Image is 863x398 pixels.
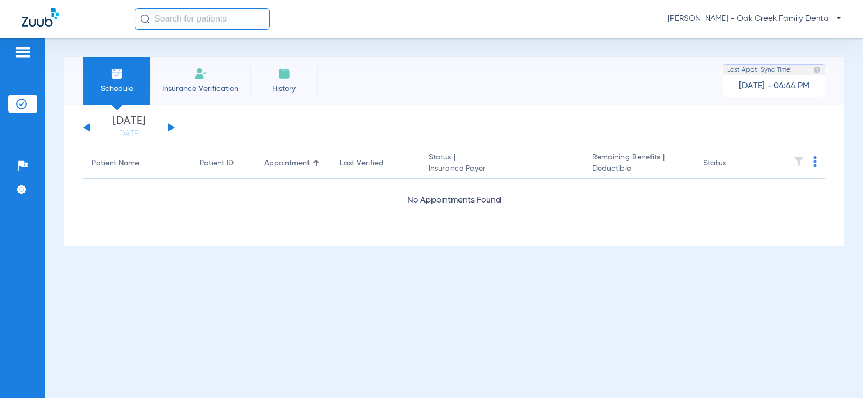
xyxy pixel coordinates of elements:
[14,46,31,59] img: hamburger-icon
[429,163,575,174] span: Insurance Payer
[340,158,412,169] div: Last Verified
[92,158,182,169] div: Patient Name
[813,66,821,74] img: last sync help info
[809,346,863,398] iframe: Chat Widget
[727,65,792,75] span: Last Appt. Sync Time:
[91,83,142,94] span: Schedule
[200,158,247,169] div: Patient ID
[668,13,841,24] span: [PERSON_NAME] - Oak Creek Family Dental
[584,149,695,179] th: Remaining Benefits |
[159,83,242,94] span: Insurance Verification
[83,194,825,207] div: No Appointments Found
[194,67,207,80] img: Manual Insurance Verification
[140,14,150,24] img: Search Icon
[22,8,59,27] img: Zuub Logo
[200,158,234,169] div: Patient ID
[97,116,161,139] li: [DATE]
[739,81,810,92] span: [DATE] - 04:44 PM
[813,156,817,167] img: group-dot-blue.svg
[135,8,270,30] input: Search for patients
[340,158,383,169] div: Last Verified
[695,149,768,179] th: Status
[793,156,804,167] img: filter.svg
[258,83,310,94] span: History
[264,158,323,169] div: Appointment
[420,149,584,179] th: Status |
[264,158,310,169] div: Appointment
[278,67,291,80] img: History
[111,67,124,80] img: Schedule
[97,129,161,139] a: [DATE]
[592,163,686,174] span: Deductible
[92,158,139,169] div: Patient Name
